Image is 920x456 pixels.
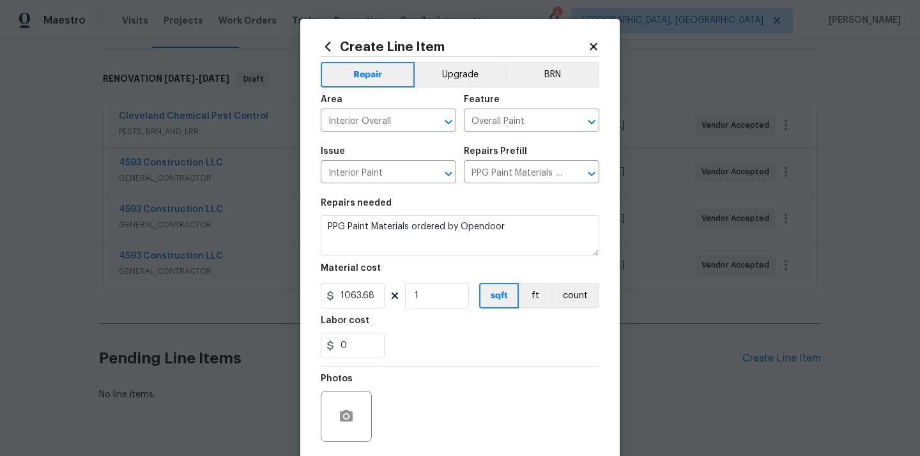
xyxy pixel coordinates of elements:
h5: Labor cost [321,316,369,325]
button: Open [440,165,457,183]
button: Upgrade [415,62,506,87]
h5: Photos [321,374,353,383]
h5: Repairs Prefill [464,147,527,156]
h2: Create Line Item [321,40,588,54]
textarea: PPG Paint Materials ordered by Opendoor [321,215,599,256]
button: count [551,283,599,308]
button: Open [583,165,601,183]
button: Repair [321,62,415,87]
h5: Repairs needed [321,199,392,208]
h5: Area [321,95,342,104]
h5: Material cost [321,264,381,273]
button: BRN [505,62,599,87]
h5: Issue [321,147,345,156]
button: sqft [479,283,519,308]
h5: Feature [464,95,500,104]
button: ft [519,283,551,308]
button: Open [440,113,457,131]
button: Open [583,113,601,131]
